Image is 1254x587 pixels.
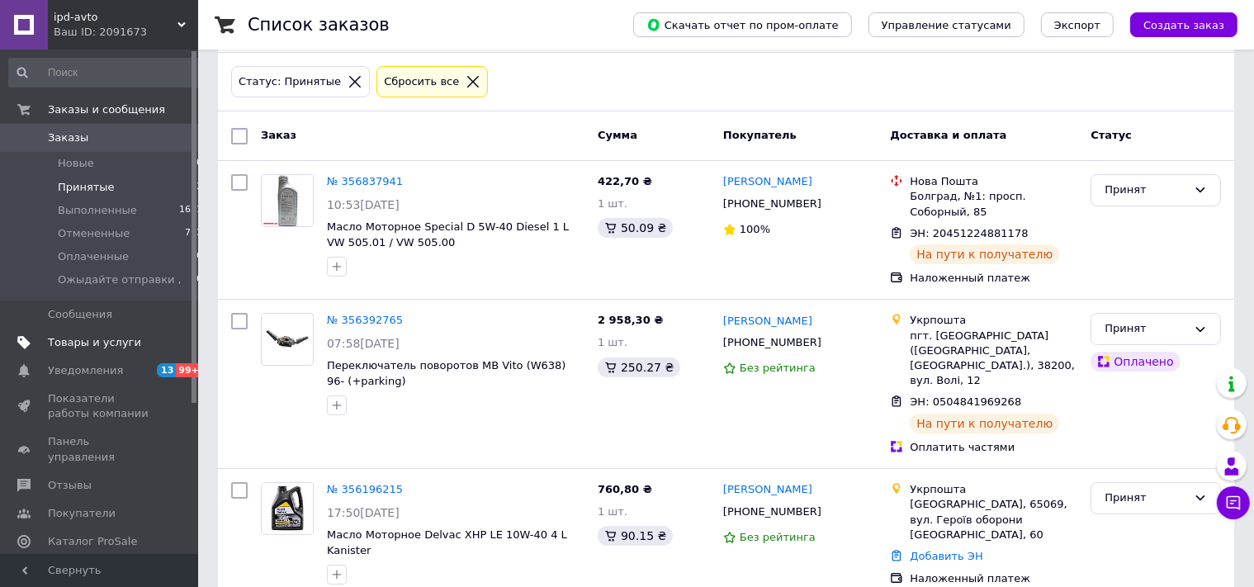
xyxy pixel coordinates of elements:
[327,359,566,387] a: Переключатель поворотов MB Vito (W638) 96- (+parking)
[261,313,314,366] a: Фото товару
[327,506,400,519] span: 17:50[DATE]
[1054,19,1100,31] span: Экспорт
[48,307,112,322] span: Сообщения
[48,130,88,145] span: Заказы
[868,12,1024,37] button: Управление статусами
[327,528,567,556] a: Масло Моторное Delvac XHP LE 10W-40 4 L Kanister
[327,220,569,249] a: Масло Моторное Special D 5W-40 Diesel 1 L VW 505.01 / VW 505.00
[1105,320,1187,338] div: Принят
[327,483,403,495] a: № 356196215
[48,102,165,117] span: Заказы и сообщения
[48,534,137,549] span: Каталог ProSale
[262,483,313,534] img: Фото товару
[185,226,202,241] span: 713
[327,337,400,350] span: 07:58[DATE]
[740,531,816,543] span: Без рейтинга
[910,313,1077,328] div: Укрпошта
[598,129,637,141] span: Сумма
[598,526,673,546] div: 90.15 ₴
[262,175,313,226] img: Фото товару
[910,571,1077,586] div: Наложенный платеж
[598,197,627,210] span: 1 шт.
[910,414,1059,433] div: На пути к получателю
[1091,129,1132,141] span: Статус
[1114,18,1237,31] a: Создать заказ
[196,272,202,287] span: 0
[723,129,797,141] span: Покупатель
[910,271,1077,286] div: Наложенный платеж
[910,329,1077,389] div: пгт. [GEOGRAPHIC_DATA] ([GEOGRAPHIC_DATA], [GEOGRAPHIC_DATA].), 38200, вул. Волі, 12
[633,12,852,37] button: Скачать отчет по пром-оплате
[48,478,92,493] span: Отзывы
[54,25,198,40] div: Ваш ID: 2091673
[910,244,1059,264] div: На пути к получателю
[740,223,770,235] span: 100%
[261,129,296,141] span: Заказ
[1217,486,1250,519] button: Чат с покупателем
[196,180,202,195] span: 3
[723,174,812,190] a: [PERSON_NAME]
[381,73,462,91] div: Сбросить все
[327,314,403,326] a: № 356392765
[48,391,153,421] span: Показатели работы компании
[48,363,123,378] span: Уведомления
[910,497,1077,542] div: [GEOGRAPHIC_DATA], 65069, вул. Героїв оборони [GEOGRAPHIC_DATA], 60
[196,249,202,264] span: 0
[910,227,1028,239] span: ЭН: 20451224881178
[1091,352,1180,372] div: Оплачено
[48,506,116,521] span: Покупатели
[1041,12,1114,37] button: Экспорт
[910,395,1021,408] span: ЭН: 0504841969268
[723,482,812,498] a: [PERSON_NAME]
[48,434,153,464] span: Панель управления
[910,174,1077,189] div: Нова Пошта
[248,15,390,35] h1: Список заказов
[179,203,202,218] span: 1621
[598,336,627,348] span: 1 шт.
[598,357,680,377] div: 250.27 ₴
[910,550,982,562] a: Добавить ЭН
[58,226,130,241] span: Отмененные
[261,482,314,535] a: Фото товару
[598,218,673,238] div: 50.09 ₴
[8,58,204,88] input: Поиск
[723,314,812,329] a: [PERSON_NAME]
[58,249,129,264] span: Оплаченные
[1143,19,1224,31] span: Создать заказ
[646,17,839,32] span: Скачать отчет по пром-оплате
[261,174,314,227] a: Фото товару
[882,19,1011,31] span: Управление статусами
[58,272,182,287] span: Ожыдайте отправки ,
[58,180,115,195] span: Принятые
[910,189,1077,219] div: Болград, №1: просп. Соборный, 85
[740,362,816,374] span: Без рейтинга
[598,175,652,187] span: 422,70 ₴
[598,505,627,518] span: 1 шт.
[598,483,652,495] span: 760,80 ₴
[48,335,141,350] span: Товары и услуги
[890,129,1006,141] span: Доставка и оплата
[327,175,403,187] a: № 356837941
[58,203,137,218] span: Выполненные
[235,73,344,91] div: Статус: Принятые
[723,197,821,210] span: [PHONE_NUMBER]
[176,363,203,377] span: 99+
[54,10,177,25] span: ipd-avto
[598,314,663,326] span: 2 958,30 ₴
[1105,182,1187,199] div: Принят
[910,482,1077,497] div: Укрпошта
[58,156,94,171] span: Новые
[196,156,202,171] span: 0
[910,440,1077,455] div: Оплатить частями
[1130,12,1237,37] button: Создать заказ
[1105,490,1187,507] div: Принят
[327,198,400,211] span: 10:53[DATE]
[262,323,313,357] img: Фото товару
[723,505,821,518] span: [PHONE_NUMBER]
[723,336,821,348] span: [PHONE_NUMBER]
[157,363,176,377] span: 13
